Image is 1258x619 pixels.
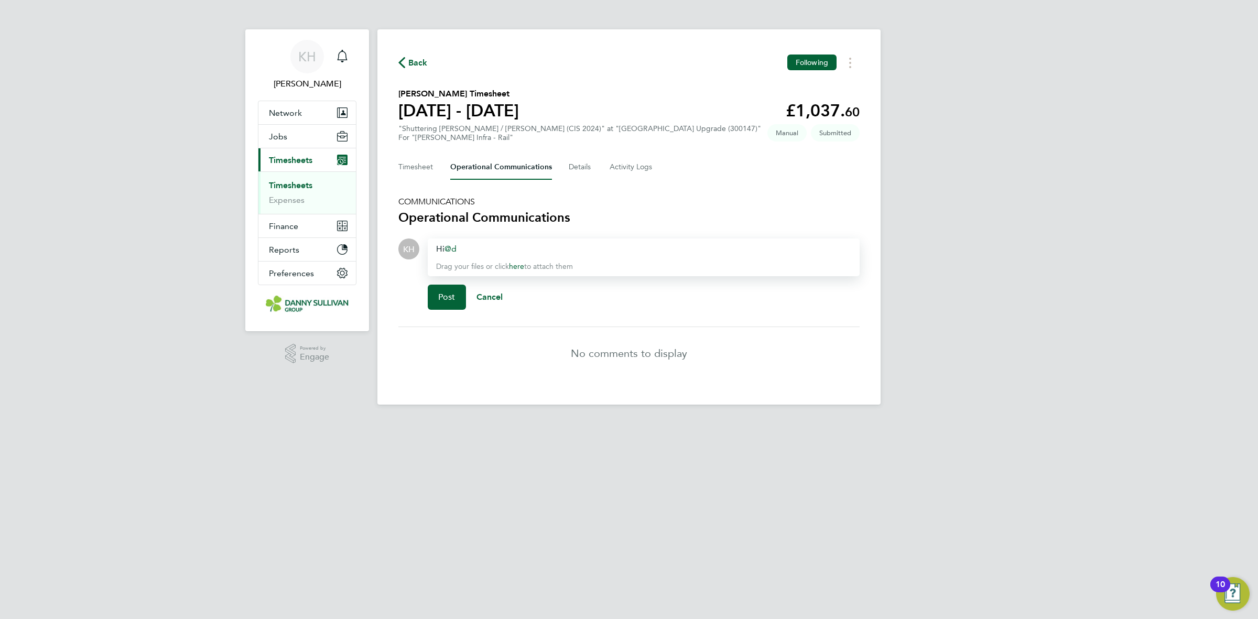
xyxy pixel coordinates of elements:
[428,285,466,310] button: Post
[787,55,837,70] button: Following
[258,40,356,90] a: KH[PERSON_NAME]
[258,125,356,148] button: Jobs
[569,155,593,180] button: Details
[300,344,329,353] span: Powered by
[269,195,305,205] a: Expenses
[269,268,314,278] span: Preferences
[258,238,356,261] button: Reports
[610,155,654,180] button: Activity Logs
[269,132,287,142] span: Jobs
[841,55,860,71] button: Timesheets Menu
[444,244,457,254] span: d
[767,124,807,142] span: This timesheet was manually created.
[258,262,356,285] button: Preferences
[398,124,761,142] div: "Shuttering [PERSON_NAME] / [PERSON_NAME] (CIS 2024)" at "[GEOGRAPHIC_DATA] Upgrade (300147)"
[269,221,298,231] span: Finance
[398,197,860,207] h5: COMMUNICATIONS
[245,29,369,331] nav: Main navigation
[403,243,415,255] span: KH
[786,101,860,121] app-decimal: £1,037.
[398,155,433,180] button: Timesheet
[436,243,851,255] div: Hi
[509,262,524,271] a: here
[298,50,316,63] span: KH
[258,296,356,312] a: Go to home page
[269,155,312,165] span: Timesheets
[398,209,860,226] h3: Operational Communications
[300,353,329,362] span: Engage
[1216,577,1250,611] button: Open Resource Center, 10 new notifications
[258,101,356,124] button: Network
[450,155,552,180] button: Operational Communications
[466,285,514,310] button: Cancel
[269,245,299,255] span: Reports
[258,214,356,237] button: Finance
[408,57,428,69] span: Back
[398,88,519,100] h2: [PERSON_NAME] Timesheet
[398,100,519,121] h1: [DATE] - [DATE]
[258,148,356,171] button: Timesheets
[436,262,573,271] span: Drag your files or click to attach them
[269,180,312,190] a: Timesheets
[438,292,456,302] span: Post
[796,58,828,67] span: Following
[258,78,356,90] span: Katie Holland
[845,104,860,120] span: 60
[266,296,349,312] img: dannysullivan-logo-retina.png
[398,56,428,69] button: Back
[811,124,860,142] span: This timesheet is Submitted.
[398,133,761,142] div: For "[PERSON_NAME] Infra - Rail"
[258,171,356,214] div: Timesheets
[398,238,419,259] div: Katie Holland
[1216,584,1225,598] div: 10
[285,344,330,364] a: Powered byEngage
[571,346,687,361] p: No comments to display
[476,292,503,302] span: Cancel
[269,108,302,118] span: Network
